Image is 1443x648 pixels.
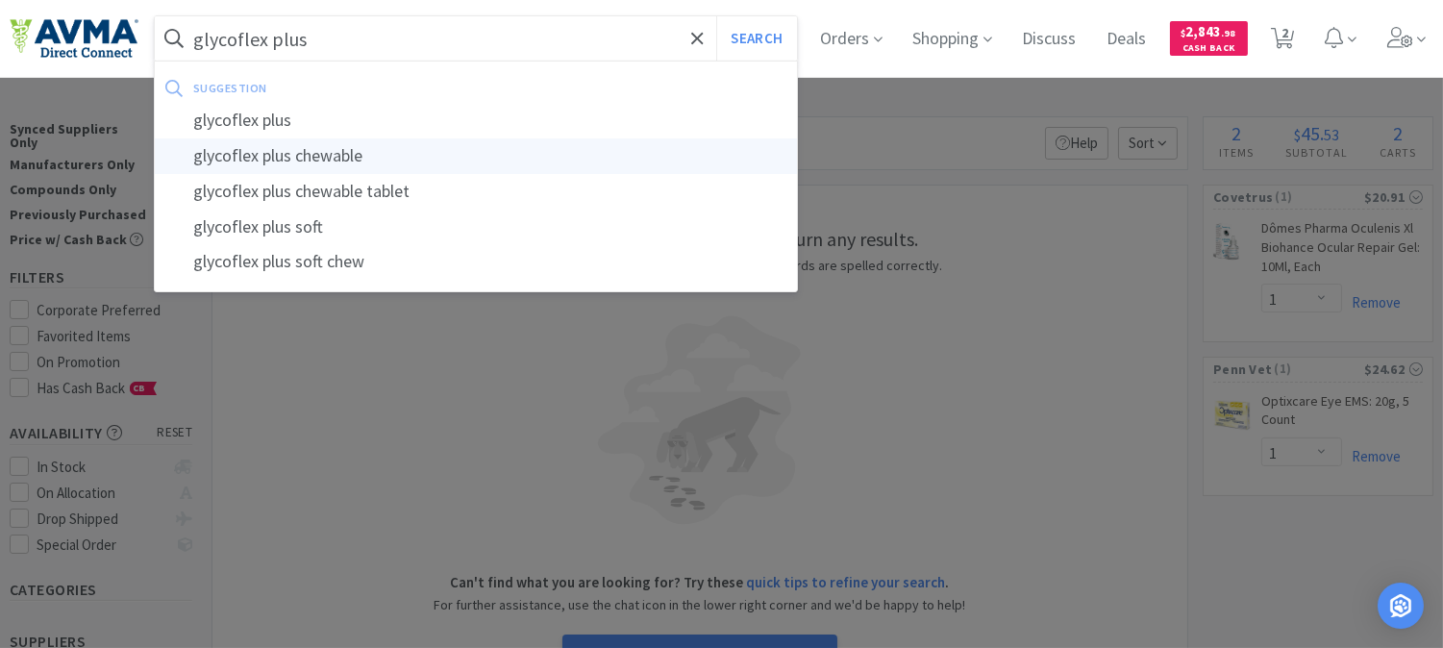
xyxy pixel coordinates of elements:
[1263,33,1303,50] a: 2
[155,16,797,61] input: Search by item, sku, manufacturer, ingredient, size...
[10,18,138,59] img: e4e33dab9f054f5782a47901c742baa9_102.png
[1100,31,1155,48] a: Deals
[155,210,797,245] div: glycoflex plus soft
[155,174,797,210] div: glycoflex plus chewable tablet
[155,244,797,280] div: glycoflex plus soft chew
[155,103,797,138] div: glycoflex plus
[1222,27,1236,39] span: . 98
[193,73,526,103] div: suggestion
[1378,583,1424,629] div: Open Intercom Messenger
[716,16,796,61] button: Search
[1170,12,1248,64] a: $2,843.98Cash Back
[1182,43,1236,56] span: Cash Back
[1015,31,1084,48] a: Discuss
[155,138,797,174] div: glycoflex plus chewable
[1182,22,1236,40] span: 2,843
[1182,27,1186,39] span: $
